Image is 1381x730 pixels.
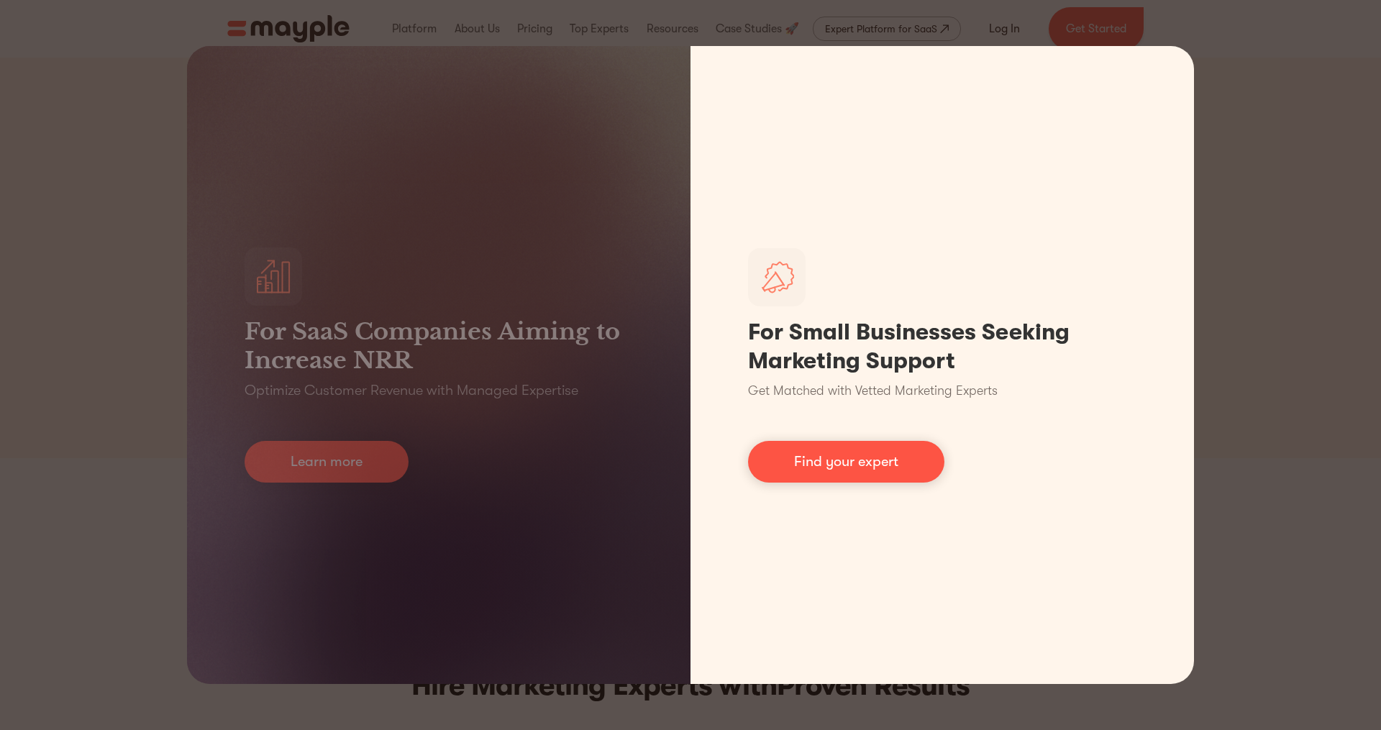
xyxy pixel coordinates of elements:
h3: For SaaS Companies Aiming to Increase NRR [245,317,633,375]
p: Get Matched with Vetted Marketing Experts [748,381,998,401]
a: Learn more [245,441,409,483]
p: Optimize Customer Revenue with Managed Expertise [245,380,578,401]
h1: For Small Businesses Seeking Marketing Support [748,318,1136,375]
a: Find your expert [748,441,944,483]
